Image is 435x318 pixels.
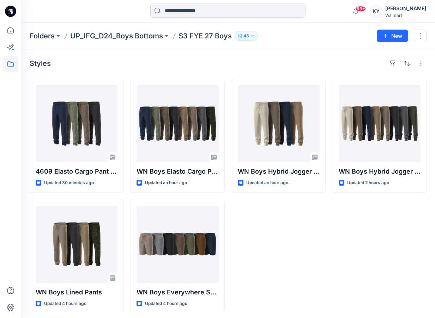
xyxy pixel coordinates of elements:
[238,167,320,176] p: WN Boys Hybrid Jogger (Elastic Cuffs Option)
[235,31,258,41] button: 48
[36,167,117,176] p: 4609 Elasto Cargo Pant Option2
[355,6,366,12] span: 99+
[377,30,408,42] button: New
[30,59,51,68] h4: Styles
[44,179,94,187] p: Updated 30 minutes ago
[36,287,117,297] p: WN Boys Lined Pants
[145,179,187,187] p: Updated an hour ago
[137,287,218,297] p: WN Boys Everywhere Shorts
[137,85,218,162] a: WN Boys Elasto Cargo Pant-Option 1
[339,85,421,162] a: WN Boys Hybrid Jogger (Rib Cuffs)
[36,206,117,283] a: WN Boys Lined Pants
[137,206,218,283] a: WN Boys Everywhere Shorts
[137,167,218,176] p: WN Boys Elasto Cargo Pant-Option 1
[385,13,426,18] div: Walmart
[246,179,288,187] p: Updated an hour ago
[238,85,320,162] a: WN Boys Hybrid Jogger (Elastic Cuffs Option)
[30,31,55,41] a: Folders
[347,179,389,187] p: Updated 2 hours ago
[179,31,232,41] p: S3 FYE 27 Boys
[70,31,163,41] a: UP_IFG_D24_Boys Bottoms
[36,85,117,162] a: 4609 Elasto Cargo Pant Option2
[44,300,86,307] p: Updated 4 hours ago
[385,4,426,13] div: [PERSON_NAME]
[145,300,187,307] p: Updated 4 hours ago
[370,5,382,18] div: KY
[339,167,421,176] p: WN Boys Hybrid Jogger (Rib Cuffs)
[243,32,249,40] p: 48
